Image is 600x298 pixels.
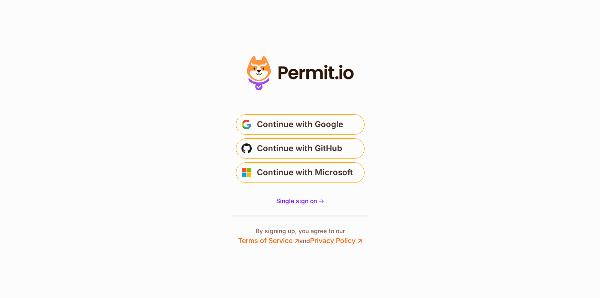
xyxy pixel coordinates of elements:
a: Single sign on -> [276,197,324,205]
p: By signing up, you agree to our and [238,227,362,246]
span: Single sign on -> [276,197,324,204]
span: Continue with GitHub [257,142,342,155]
button: Continue with GitHub [236,138,365,159]
span: Continue with Google [257,118,343,131]
span: Continue with Microsoft [257,166,353,179]
a: Privacy Policy ↗ [310,236,362,245]
a: Terms of Service ↗ [238,236,299,245]
button: Continue with Microsoft [236,162,365,183]
button: Continue with Google [236,114,365,135]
